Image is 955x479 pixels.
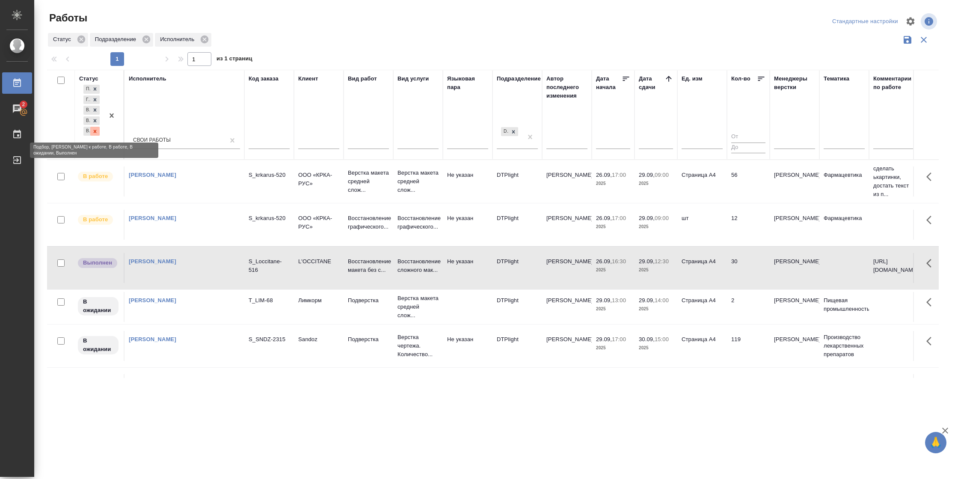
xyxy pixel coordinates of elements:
[727,253,770,283] td: 30
[298,171,339,188] p: ООО «КРКА-РУС»
[677,374,727,404] td: страница
[921,167,942,187] button: Здесь прячутся важные кнопки
[298,296,339,305] p: Лимкорм
[682,74,703,83] div: Ед. изм
[596,344,630,352] p: 2025
[899,32,916,48] button: Сохранить фильтры
[774,214,815,223] p: [PERSON_NAME]
[921,253,942,274] button: Здесь прячутся важные кнопки
[77,296,119,316] div: Исполнитель назначен, приступать к работе пока рано
[873,257,914,274] p: [URL][DOMAIN_NAME]
[492,374,542,404] td: DTPlight
[397,214,439,231] p: Восстановление графического...
[542,253,592,283] td: [PERSON_NAME]
[731,132,765,143] input: От
[298,214,339,231] p: ООО «КРКА-РУС»
[129,215,176,221] a: [PERSON_NAME]
[443,374,492,404] td: Не указан
[824,171,865,179] p: Фармацевтика
[348,169,389,194] p: Верстка макета средней слож...
[542,167,592,196] td: [PERSON_NAME]
[542,210,592,240] td: [PERSON_NAME]
[83,116,90,125] div: В ожидании
[639,223,673,231] p: 2025
[639,172,655,178] p: 29.09,
[612,336,626,342] p: 17:00
[155,33,211,47] div: Исполнитель
[727,374,770,404] td: 86
[612,172,626,178] p: 17:00
[348,335,389,344] p: Подверстка
[655,297,669,303] p: 14:00
[546,74,587,100] div: Автор последнего изменения
[298,257,339,266] p: L'OCCITANE
[824,74,849,83] div: Тематика
[873,74,914,92] div: Комментарии по работе
[501,127,509,136] div: DTPlight
[655,172,669,178] p: 09:00
[48,33,88,47] div: Статус
[90,33,153,47] div: Подразделение
[298,335,339,344] p: Sandoz
[83,259,112,267] p: Выполнен
[727,331,770,361] td: 119
[249,214,290,223] div: S_krkarus-520
[824,333,865,359] p: Производство лекарственных препаратов
[249,171,290,179] div: S_krkarus-520
[443,331,492,361] td: Не указан
[492,292,542,322] td: DTPlight
[47,11,87,25] span: Работы
[774,296,815,305] p: [PERSON_NAME]
[443,253,492,283] td: Не указан
[921,210,942,230] button: Здесь прячутся важные кнопки
[83,106,90,115] div: В работе
[928,434,943,452] span: 🙏
[133,137,171,144] div: Свои работы
[17,100,30,109] span: 2
[596,179,630,188] p: 2025
[249,74,279,83] div: Код заказа
[83,127,90,136] div: Выполнен
[83,336,113,354] p: В ожидании
[639,266,673,274] p: 2025
[916,32,932,48] button: Сбросить фильтры
[500,126,519,137] div: DTPlight
[727,292,770,322] td: 2
[921,331,942,351] button: Здесь прячутся важные кнопки
[217,54,252,66] span: из 1 страниц
[596,305,630,313] p: 2025
[655,336,669,342] p: 15:00
[596,266,630,274] p: 2025
[249,257,290,274] div: S_Loccitane-516
[492,167,542,196] td: DTPlight
[397,257,439,274] p: Восстановление сложного мак...
[129,74,166,83] div: Исполнитель
[2,98,32,119] a: 2
[397,169,439,194] p: Верстка макета средней слож...
[774,74,815,92] div: Менеджеры верстки
[639,344,673,352] p: 2025
[497,74,541,83] div: Подразделение
[348,214,389,231] p: Восстановление графического...
[83,105,101,116] div: Подбор, Готов к работе, В работе, В ожидании, Выполнен
[77,335,119,355] div: Исполнитель назначен, приступать к работе пока рано
[612,258,626,265] p: 16:30
[921,13,939,30] span: Посмотреть информацию
[921,292,942,312] button: Здесь прячутся важные кнопки
[129,297,176,303] a: [PERSON_NAME]
[639,258,655,265] p: 29.09,
[655,215,669,221] p: 09:00
[83,172,108,181] p: В работе
[639,305,673,313] p: 2025
[596,74,622,92] div: Дата начала
[542,331,592,361] td: [PERSON_NAME]
[397,376,439,402] p: Верстка чертежа. Количество...
[921,374,942,395] button: Здесь прячутся важные кнопки
[774,257,815,266] p: [PERSON_NAME]
[83,95,90,104] div: Готов к работе
[731,143,765,153] input: До
[612,297,626,303] p: 13:00
[79,74,98,83] div: Статус
[542,374,592,404] td: [PERSON_NAME]
[830,15,900,28] div: split button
